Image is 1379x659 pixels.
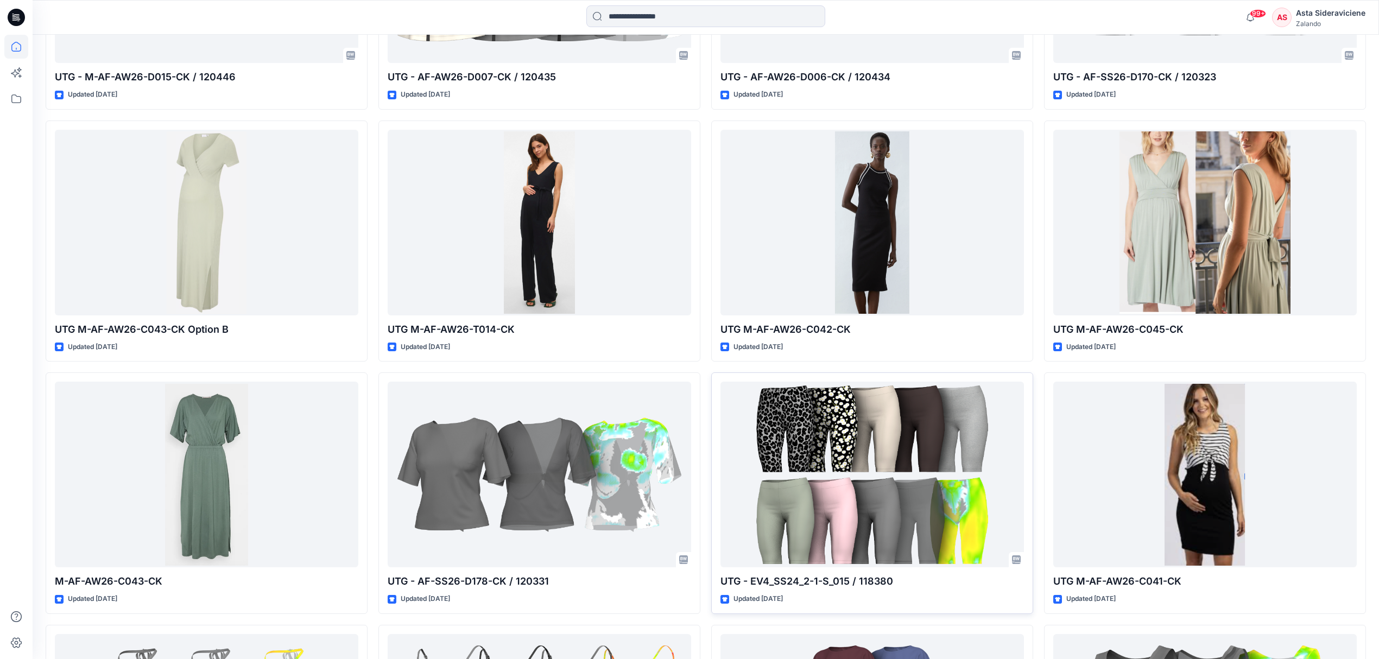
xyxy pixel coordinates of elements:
[401,593,450,605] p: Updated [DATE]
[720,130,1024,315] a: UTG M-AF-AW26-C042-CK
[68,89,117,100] p: Updated [DATE]
[55,382,358,567] a: M-AF-AW26-C043-CK
[1053,69,1357,85] p: UTG - AF-SS26-D170-CK / 120323
[1296,20,1365,28] div: Zalando
[1296,7,1365,20] div: Asta Sideraviciene
[733,341,783,353] p: Updated [DATE]
[68,341,117,353] p: Updated [DATE]
[1053,130,1357,315] a: UTG M-AF-AW26-C045-CK
[1053,322,1357,337] p: UTG M-AF-AW26-C045-CK
[401,341,450,353] p: Updated [DATE]
[388,382,691,567] a: UTG - AF-SS26-D178-CK / 120331
[733,89,783,100] p: Updated [DATE]
[401,89,450,100] p: Updated [DATE]
[1053,382,1357,567] a: UTG M-AF-AW26-C041-CK
[55,130,358,315] a: UTG M-AF-AW26-C043-CK Option B
[55,69,358,85] p: UTG - M-AF-AW26-D015-CK / 120446
[388,574,691,589] p: UTG - AF-SS26-D178-CK / 120331
[68,593,117,605] p: Updated [DATE]
[1066,89,1116,100] p: Updated [DATE]
[388,322,691,337] p: UTG M-AF-AW26-T014-CK
[55,322,358,337] p: UTG M-AF-AW26-C043-CK Option B
[1250,9,1266,18] span: 99+
[720,574,1024,589] p: UTG - EV4_SS24_2-1-S_015 / 118380
[388,130,691,315] a: UTG M-AF-AW26-T014-CK
[55,574,358,589] p: M-AF-AW26-C043-CK
[388,69,691,85] p: UTG - AF-AW26-D007-CK / 120435
[1066,593,1116,605] p: Updated [DATE]
[720,69,1024,85] p: UTG - AF-AW26-D006-CK / 120434
[733,593,783,605] p: Updated [DATE]
[1053,574,1357,589] p: UTG M-AF-AW26-C041-CK
[720,322,1024,337] p: UTG M-AF-AW26-C042-CK
[1066,341,1116,353] p: Updated [DATE]
[1272,8,1292,27] div: AS
[720,382,1024,567] a: UTG - EV4_SS24_2-1-S_015 / 118380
